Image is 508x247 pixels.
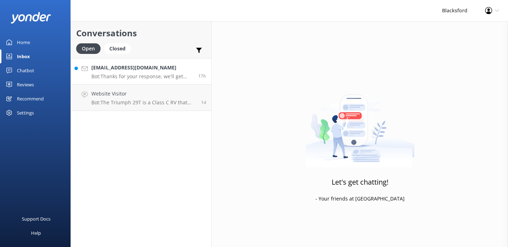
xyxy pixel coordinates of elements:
p: Bot: The Triumph 29T is a Class C RV that seats and sleeps 8 people. For booking and availability... [91,99,196,106]
img: artwork of a man stealing a conversation from at giant smartphone [306,80,415,168]
p: Bot: Thanks for your response, we'll get back to you as soon as we can during opening hours. [91,73,193,80]
a: [EMAIL_ADDRESS][DOMAIN_NAME]Bot:Thanks for your response, we'll get back to you as soon as we can... [71,58,211,85]
span: Oct 07 2025 05:47pm (UTC -06:00) America/Chihuahua [198,73,206,79]
a: Website VisitorBot:The Triumph 29T is a Class C RV that seats and sleeps 8 people. For booking an... [71,85,211,111]
a: Closed [104,44,134,52]
div: Help [31,226,41,240]
div: Inbox [17,49,30,63]
a: Open [76,44,104,52]
div: Settings [17,106,34,120]
div: Chatbot [17,63,34,78]
h2: Conversations [76,26,206,40]
img: yonder-white-logo.png [11,12,51,24]
div: Closed [104,43,131,54]
h4: Website Visitor [91,90,196,98]
span: Oct 06 2025 04:33pm (UTC -06:00) America/Chihuahua [201,99,206,105]
h3: Let's get chatting! [332,177,388,188]
div: Recommend [17,92,44,106]
div: Reviews [17,78,34,92]
div: Home [17,35,30,49]
div: Open [76,43,101,54]
div: Support Docs [22,212,50,226]
p: - Your friends at [GEOGRAPHIC_DATA] [315,195,405,203]
h4: [EMAIL_ADDRESS][DOMAIN_NAME] [91,64,193,72]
